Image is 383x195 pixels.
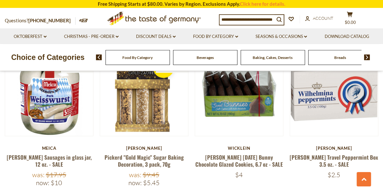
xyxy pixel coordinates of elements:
label: Was: [32,171,45,179]
a: Breads [334,55,346,60]
div: [PERSON_NAME] [100,146,188,151]
a: [PHONE_NUMBER] [28,18,71,23]
a: Oktoberfest [14,33,47,40]
div: [PERSON_NAME] [290,146,378,151]
a: Beverages [197,55,214,60]
a: [PERSON_NAME] Sausages in glass jar, 12 oz. - SALE [7,153,92,168]
a: [PERSON_NAME] Travel Peppermint Box 3.5 oz. - SALE [290,153,378,168]
p: Questions? [5,17,76,25]
span: $0.00 [345,20,356,25]
span: $17.95 [46,171,66,179]
label: Now: [128,179,142,187]
a: Christmas - PRE-ORDER [64,33,119,40]
a: Food By Category [193,33,238,40]
span: Account [313,16,333,21]
span: $5.45 [143,179,160,187]
a: Seasons & Occasions [256,33,307,40]
img: next arrow [364,54,370,60]
a: [PERSON_NAME] [DATE] Bunny Chocolate Glazed Cookies, 6.7 oz - SALE [195,153,283,168]
span: $2.5 [328,171,340,179]
label: Now: [36,179,49,187]
img: Pickerd "Gold Magic" Sugar Baking Decoration, 3 pack, 70g [100,48,188,136]
div: Meica [5,146,93,151]
img: previous arrow [96,54,102,60]
span: $10 [51,179,62,187]
a: Account [305,15,333,22]
span: $4 [235,171,243,179]
img: Meica Weisswurst Sausages in glass jar, 12 oz. - SALE [5,48,93,136]
img: Wilhelmina Travel Peppermint Box 3.5 oz. - SALE [290,48,378,136]
span: $9.45 [143,171,159,179]
div: Wicklein [195,146,283,151]
a: Click here for details. [240,1,285,7]
label: Was: [129,171,141,179]
a: Discount Deals [136,33,176,40]
a: Pickerd "Gold Magic" Sugar Baking Decoration, 3 pack, 70g [105,153,184,168]
a: Baking, Cakes, Desserts [253,55,293,60]
a: Food By Category [122,55,153,60]
a: Download Catalog [324,33,369,40]
button: $0.00 [340,11,359,27]
img: Wicklein Easter Bunny Chocolate Glazed Cookies, 6.7 oz - SALE [195,48,283,136]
